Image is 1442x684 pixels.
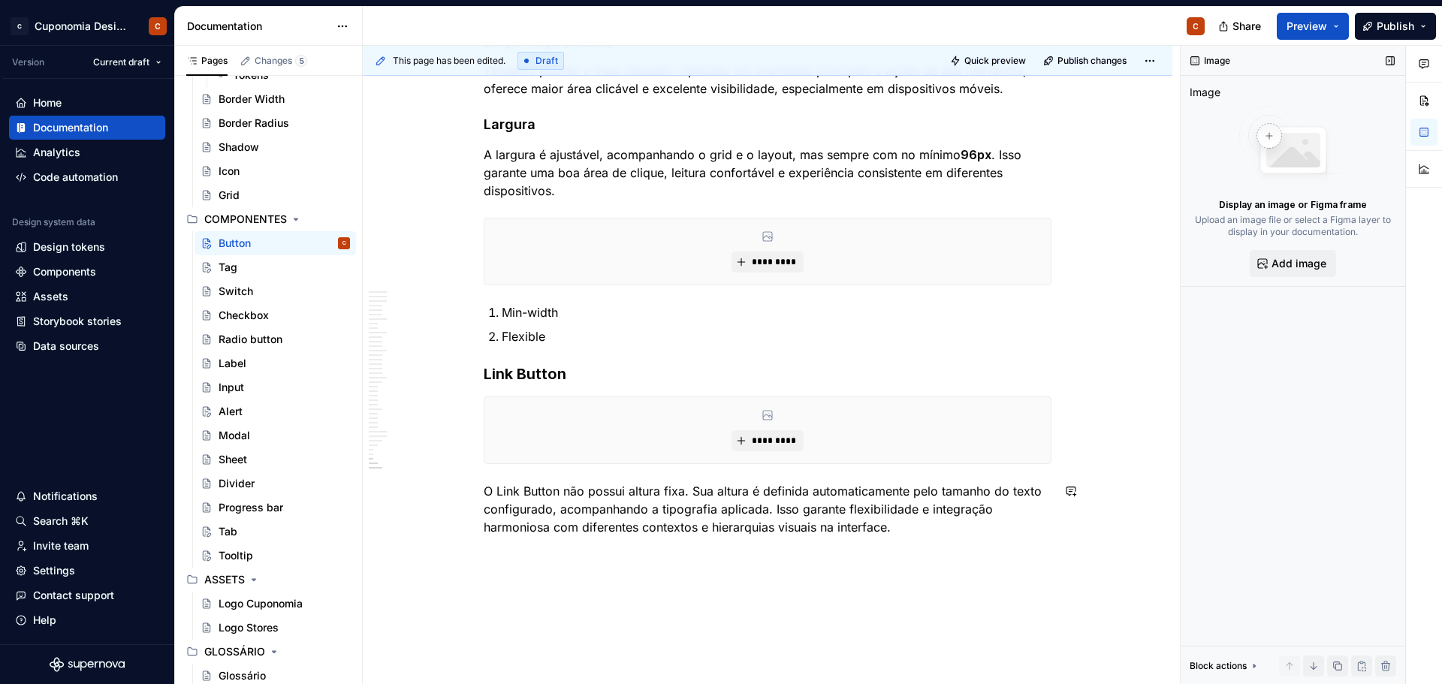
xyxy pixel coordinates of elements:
a: Progress bar [195,496,356,520]
span: Draft [535,55,558,67]
a: Logo Cuponomia [195,592,356,616]
div: Modal [219,428,250,443]
div: Input [219,380,244,395]
div: Grid [219,188,240,203]
button: Contact support [9,583,165,607]
div: Logo Cuponomia [219,596,303,611]
div: C [342,236,346,251]
div: ASSETS [204,572,245,587]
p: O Link Button não possui altura fixa. Sua altura é definida automaticamente pelo tamanho do texto... [484,482,1051,536]
button: Publish [1355,13,1436,40]
div: Image [1190,85,1220,100]
a: Logo Stores [195,616,356,640]
a: Documentation [9,116,165,140]
div: COMPONENTES [204,212,287,227]
a: Settings [9,559,165,583]
a: Data sources [9,334,165,358]
button: Help [9,608,165,632]
button: Add image [1250,250,1336,277]
div: Assets [33,289,68,304]
a: Components [9,260,165,284]
div: Documentation [33,120,108,135]
span: 5 [295,55,307,67]
div: GLOSSÁRIO [180,640,356,664]
strong: 96px [961,147,991,162]
div: Border Radius [219,116,289,131]
h4: Largura [484,116,1051,134]
button: Publish changes [1039,50,1133,71]
div: Notifications [33,489,98,504]
a: Tab [195,520,356,544]
div: Label [219,356,246,371]
a: Checkbox [195,303,356,327]
a: Label [195,351,356,375]
span: Publish changes [1057,55,1127,67]
div: Components [33,264,96,279]
div: Divider [219,476,255,491]
span: Preview [1287,19,1327,34]
span: Publish [1377,19,1414,34]
p: Display an image or Figma frame [1219,199,1367,211]
p: Upload an image file or select a Figma layer to display in your documentation. [1190,214,1396,238]
div: Help [33,613,56,628]
a: Border Width [195,87,356,111]
div: Design tokens [33,240,105,255]
button: Quick preview [946,50,1033,71]
div: Changes [255,55,307,67]
div: C [155,20,161,32]
div: Documentation [187,19,329,34]
div: Settings [33,563,75,578]
div: Tag [219,260,237,275]
button: Share [1211,13,1271,40]
a: Tooltip [195,544,356,568]
a: Assets [9,285,165,309]
button: Current draft [86,52,168,73]
div: Code automation [33,170,118,185]
svg: Supernova Logo [50,657,125,672]
div: Icon [219,164,240,179]
a: Border Radius [195,111,356,135]
a: Analytics [9,140,165,164]
div: Analytics [33,145,80,160]
a: Alert [195,399,356,423]
p: Flexible [502,327,1051,345]
div: Radio button [219,332,282,347]
p: A largura é ajustável, acompanhando o grid e o layout, mas sempre com no mínimo . Isso garante um... [484,146,1051,200]
a: ButtonC [195,231,356,255]
div: Design system data [12,216,95,228]
div: Contact support [33,588,114,603]
div: Glossário [219,668,266,683]
a: Icon [195,159,356,183]
a: Home [9,91,165,115]
div: C [11,17,29,35]
button: CCuponomia Design SystemC [3,10,171,42]
div: Alert [219,404,243,419]
div: Home [33,95,62,110]
div: Invite team [33,538,89,553]
a: Shadow [195,135,356,159]
div: Version [12,56,44,68]
div: Tooltip [219,548,253,563]
div: ASSETS [180,568,356,592]
a: Design tokens [9,235,165,259]
div: Block actions [1190,655,1260,676]
div: Search ⌘K [33,514,89,529]
div: Tab [219,524,237,539]
div: Logo Stores [219,620,279,635]
div: Button [219,236,251,251]
div: Cuponomia Design System [35,19,131,34]
button: Preview [1277,13,1349,40]
div: Border Width [219,92,285,107]
a: Switch [195,279,356,303]
span: Add image [1272,256,1326,271]
div: Storybook stories [33,314,122,329]
a: Invite team [9,534,165,558]
div: GLOSSÁRIO [204,644,265,659]
div: Progress bar [219,500,283,515]
a: Divider [195,472,356,496]
div: Shadow [219,140,259,155]
div: C [1193,20,1199,32]
strong: Link Button [484,365,566,383]
span: Quick preview [964,55,1026,67]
